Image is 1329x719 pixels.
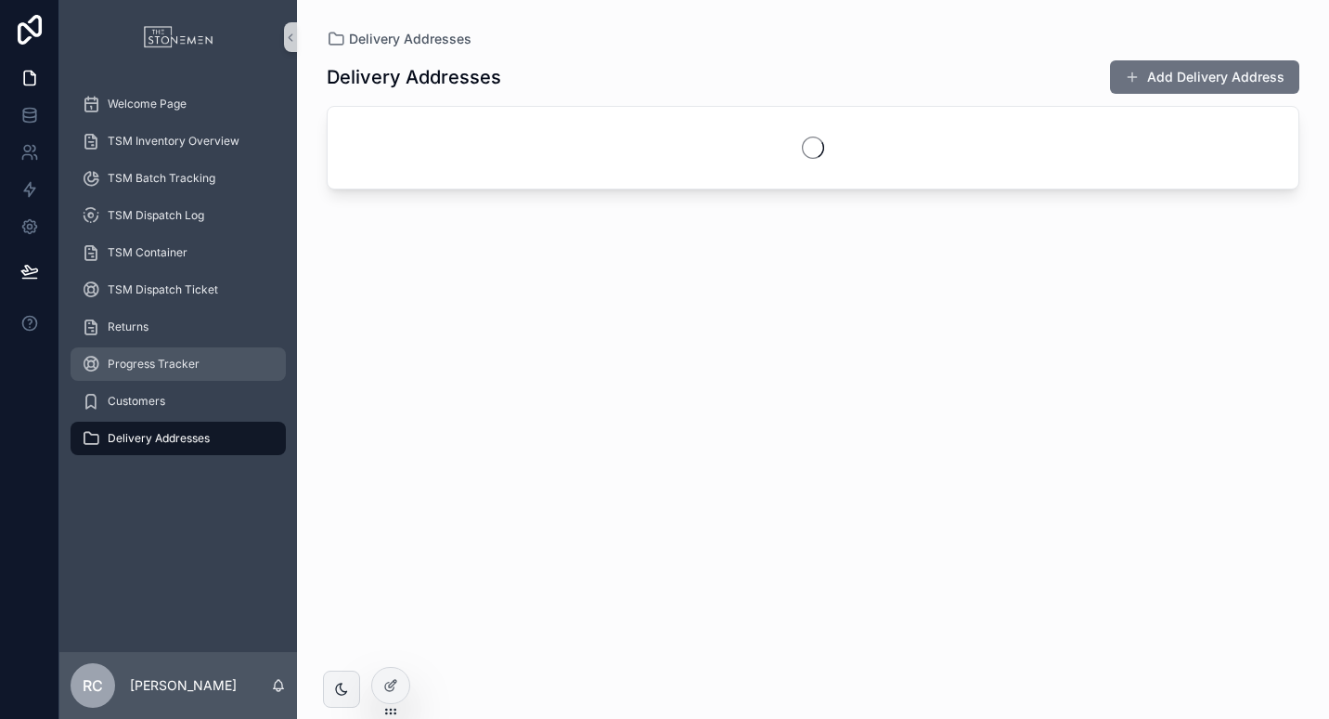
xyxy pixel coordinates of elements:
a: TSM Container [71,236,286,269]
span: Delivery Addresses [349,30,471,48]
span: Customers [108,394,165,409]
span: TSM Batch Tracking [108,171,215,186]
a: TSM Inventory Overview [71,124,286,158]
a: TSM Dispatch Ticket [71,273,286,307]
a: Delivery Addresses [71,422,286,455]
a: TSM Batch Tracking [71,162,286,195]
span: Delivery Addresses [108,431,210,446]
span: TSM Inventory Overview [108,134,239,149]
a: TSM Dispatch Log [71,199,286,232]
span: Welcome Page [108,97,187,111]
a: Progress Tracker [71,347,286,381]
a: Customers [71,385,286,418]
a: Returns [71,310,286,344]
h1: Delivery Addresses [327,64,501,90]
img: App logo [134,22,223,52]
a: Welcome Page [71,87,286,121]
span: Progress Tracker [108,357,200,372]
span: RC [83,674,103,697]
div: scrollable content [59,74,297,479]
span: TSM Dispatch Ticket [108,282,218,297]
a: Delivery Addresses [327,30,471,48]
span: Returns [108,320,148,334]
span: TSM Container [108,245,187,260]
p: [PERSON_NAME] [130,676,237,695]
button: Add Delivery Address [1110,60,1299,94]
span: TSM Dispatch Log [108,208,204,223]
